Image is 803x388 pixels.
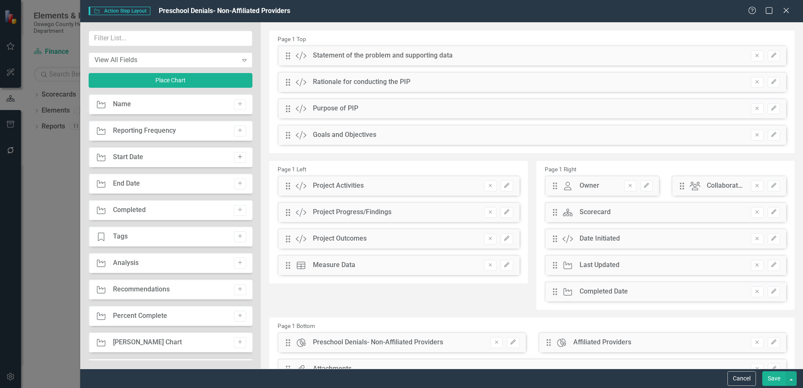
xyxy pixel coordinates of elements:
[113,285,170,294] div: Recommendations
[278,36,306,42] small: Page 1 Top
[727,371,756,386] button: Cancel
[313,130,376,140] div: Goals and Objectives
[313,77,410,87] div: Rationale for conducting the PIP
[113,258,139,268] div: Analysis
[313,260,355,270] div: Measure Data
[580,260,619,270] div: Last Updated
[113,338,182,347] div: [PERSON_NAME] Chart
[313,181,364,191] div: Project Activities
[113,126,176,136] div: Reporting Frequency
[313,364,352,374] div: Attachments
[580,207,611,217] div: Scorecard
[278,166,306,173] small: Page 1 Left
[113,179,140,189] div: End Date
[89,7,150,15] span: Action Step Layout
[113,232,128,241] div: Tags
[313,51,453,60] div: Statement of the problem and supporting data
[313,207,391,217] div: Project Progress/Findings
[89,73,252,88] button: Place Chart
[159,7,290,15] span: Preschool Denials- Non-Affiliated Providers
[89,31,252,46] input: Filter List...
[580,181,599,191] div: Owner
[278,322,315,329] small: Page 1 Bottom
[573,338,631,347] div: Affiliated Providers
[113,100,131,109] div: Name
[580,234,620,244] div: Date Initiated
[707,181,743,191] div: Collaborators
[94,55,238,65] div: View All Fields
[113,311,167,321] div: Percent Complete
[762,371,786,386] button: Save
[545,166,576,173] small: Page 1 Right
[113,152,143,162] div: Start Date
[313,338,443,347] div: Preschool Denials- Non-Affiliated Providers
[113,205,146,215] div: Completed
[313,234,367,244] div: Project Outcomes
[313,104,358,113] div: Purpose of PIP
[580,287,628,296] div: Completed Date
